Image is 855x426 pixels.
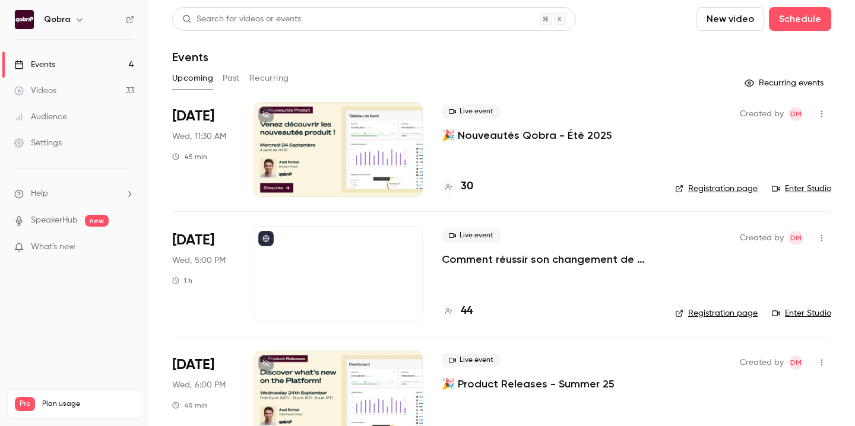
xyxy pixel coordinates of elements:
span: Plan usage [42,399,134,409]
div: Sep 24 Wed, 5:00 PM (Europe/Paris) [172,226,235,321]
span: [DATE] [172,231,214,250]
div: Videos [14,85,56,97]
span: Live event [442,353,501,367]
button: Upcoming [172,69,213,88]
span: Wed, 11:30 AM [172,131,226,142]
a: 44 [442,303,473,319]
li: help-dropdown-opener [14,187,134,200]
span: Wed, 5:00 PM [172,255,226,266]
img: Qobra [15,10,34,29]
h6: Qobra [44,14,70,26]
div: 45 min [172,152,207,161]
button: Recurring [249,69,289,88]
iframe: Noticeable Trigger [120,242,134,253]
div: Settings [14,137,62,149]
a: 🎉 Nouveautés Qobra - Été 2025 [442,128,612,142]
span: Live event [442,104,501,119]
span: DM [790,107,802,121]
h4: 44 [461,303,473,319]
span: Live event [442,228,501,243]
span: What's new [31,241,75,253]
div: Events [14,59,55,71]
a: Comment réussir son changement de plan de commissionnement ? [442,252,656,266]
div: Search for videos or events [182,13,301,26]
span: Created by [740,231,784,245]
button: New video [696,7,764,31]
span: Dylan Manceau [788,355,803,370]
span: Created by [740,107,784,121]
span: Pro [15,397,35,411]
h4: 30 [461,179,473,195]
a: 🎉 Product Releases - Summer 25 [442,377,615,391]
button: Recurring events [739,74,831,93]
a: 30 [442,179,473,195]
button: Schedule [769,7,831,31]
h1: Events [172,50,208,64]
a: SpeakerHub [31,214,78,227]
span: Created by [740,355,784,370]
a: Registration page [675,307,758,319]
span: Help [31,187,48,200]
span: DM [790,355,802,370]
a: Registration page [675,183,758,195]
span: Dylan Manceau [788,107,803,121]
div: Audience [14,111,67,123]
span: Dylan Manceau [788,231,803,245]
span: [DATE] [172,355,214,374]
div: Sep 24 Wed, 11:30 AM (Europe/Paris) [172,102,235,197]
div: 45 min [172,400,207,410]
span: DM [790,231,802,245]
span: [DATE] [172,107,214,126]
span: Wed, 6:00 PM [172,379,226,391]
button: Past [223,69,240,88]
a: Enter Studio [772,307,831,319]
div: 1 h [172,276,192,285]
span: new [85,215,109,227]
a: Enter Studio [772,183,831,195]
